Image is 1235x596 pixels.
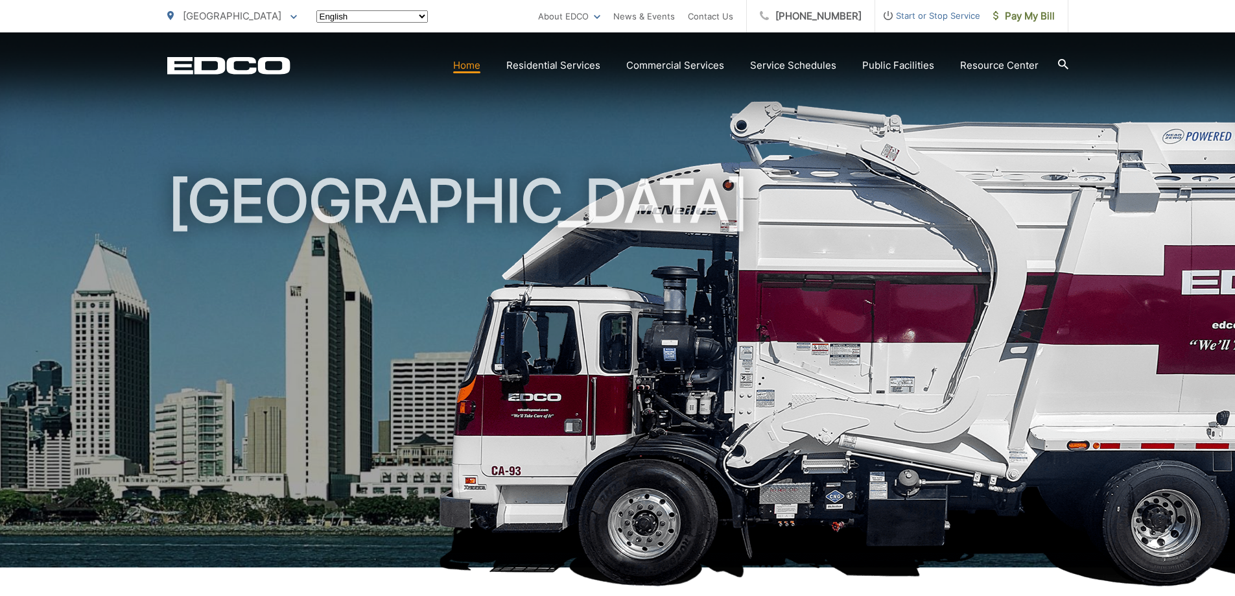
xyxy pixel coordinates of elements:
a: Public Facilities [862,58,934,73]
a: About EDCO [538,8,600,24]
span: [GEOGRAPHIC_DATA] [183,10,281,22]
a: Commercial Services [626,58,724,73]
h1: [GEOGRAPHIC_DATA] [167,169,1068,579]
select: Select a language [316,10,428,23]
a: EDCD logo. Return to the homepage. [167,56,290,75]
span: Pay My Bill [993,8,1055,24]
a: Residential Services [506,58,600,73]
a: Service Schedules [750,58,836,73]
a: News & Events [613,8,675,24]
a: Home [453,58,480,73]
a: Contact Us [688,8,733,24]
a: Resource Center [960,58,1039,73]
